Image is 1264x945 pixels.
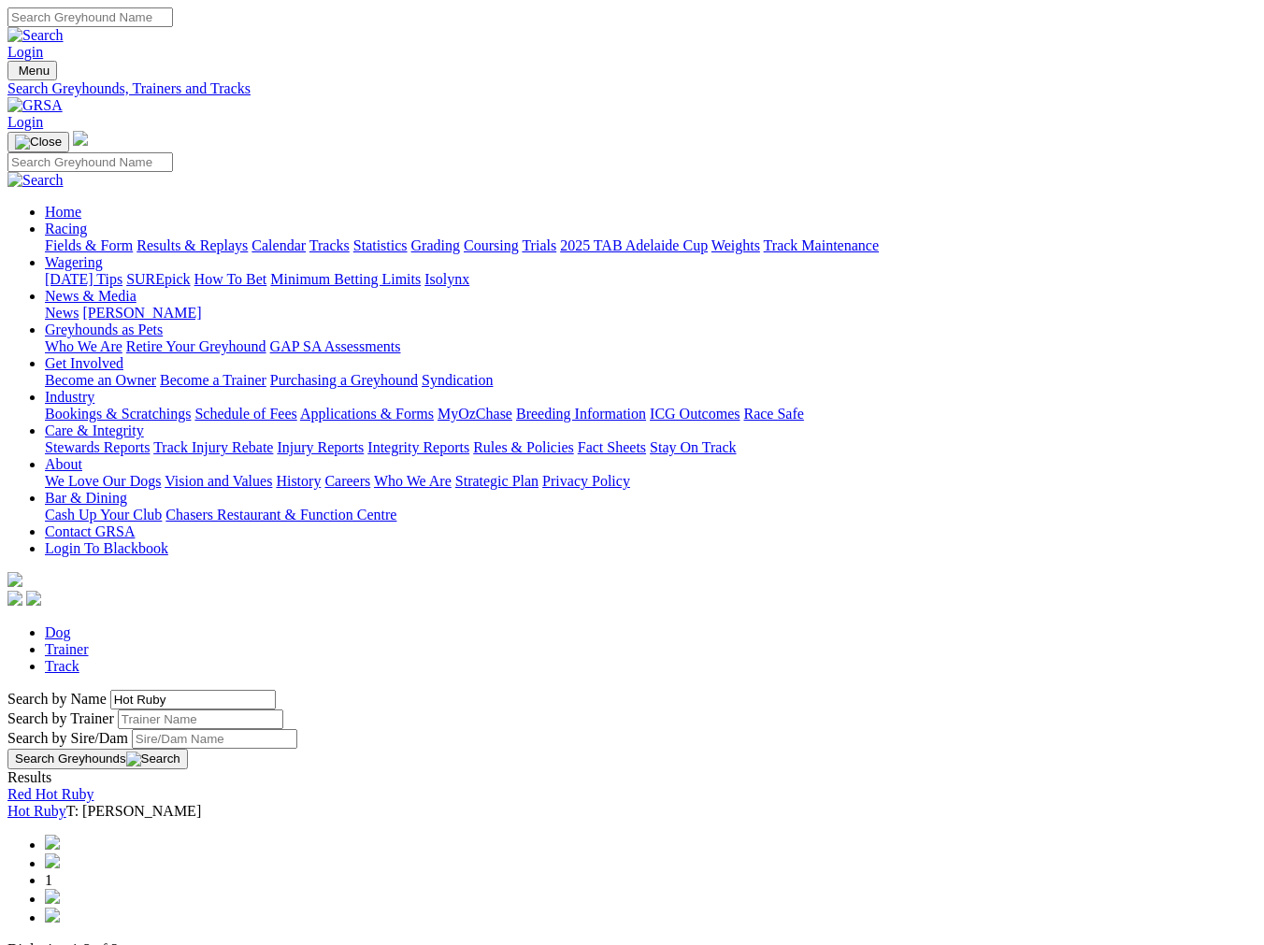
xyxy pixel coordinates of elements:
[45,322,163,337] a: Greyhounds as Pets
[45,372,1257,389] div: Get Involved
[45,908,60,923] img: chevrons-right-pager-blue.svg
[7,44,43,60] a: Login
[276,473,321,489] a: History
[270,372,418,388] a: Purchasing a Greyhound
[542,473,630,489] a: Privacy Policy
[45,473,161,489] a: We Love Our Dogs
[45,338,122,354] a: Who We Are
[7,803,66,819] a: Hot Ruby
[374,473,452,489] a: Who We Are
[578,439,646,455] a: Fact Sheets
[7,172,64,189] img: Search
[45,221,87,236] a: Racing
[7,152,173,172] input: Search
[153,439,273,455] a: Track Injury Rebate
[136,237,248,253] a: Results & Replays
[165,507,396,523] a: Chasers Restaurant & Function Centre
[7,61,57,80] button: Toggle navigation
[7,114,43,130] a: Login
[7,591,22,606] img: facebook.svg
[45,641,89,657] a: Trainer
[45,853,60,868] img: chevron-left-pager-blue.svg
[45,624,71,640] a: Dog
[7,97,63,114] img: GRSA
[7,749,188,769] button: Search Greyhounds
[711,237,760,253] a: Weights
[45,254,103,270] a: Wagering
[45,507,162,523] a: Cash Up Your Club
[110,690,276,709] input: Search by Greyhound name
[45,406,1257,422] div: Industry
[45,372,156,388] a: Become an Owner
[464,237,519,253] a: Coursing
[309,237,350,253] a: Tracks
[73,131,88,146] img: logo-grsa-white.png
[45,271,122,287] a: [DATE] Tips
[82,305,201,321] a: [PERSON_NAME]
[353,237,408,253] a: Statistics
[411,237,460,253] a: Grading
[126,338,266,354] a: Retire Your Greyhound
[473,439,574,455] a: Rules & Policies
[270,338,401,354] a: GAP SA Assessments
[45,490,127,506] a: Bar & Dining
[7,769,1257,786] div: Results
[165,473,272,489] a: Vision and Values
[45,422,144,438] a: Care & Integrity
[45,355,123,371] a: Get Involved
[438,406,512,422] a: MyOzChase
[45,305,1257,322] div: News & Media
[45,658,79,674] a: Track
[45,237,1257,254] div: Racing
[270,271,421,287] a: Minimum Betting Limits
[7,786,93,802] a: Red Hot Ruby
[650,406,740,422] a: ICG Outcomes
[7,27,64,44] img: Search
[45,406,191,422] a: Bookings & Scratchings
[7,80,1257,97] a: Search Greyhounds, Trainers and Tracks
[7,803,1257,820] div: T: [PERSON_NAME]
[7,691,107,707] label: Search by Name
[160,372,266,388] a: Become a Trainer
[367,439,469,455] a: Integrity Reports
[45,288,136,304] a: News & Media
[45,540,168,556] a: Login To Blackbook
[132,729,297,749] input: Search by Sire/Dam name
[516,406,646,422] a: Breeding Information
[19,64,50,78] span: Menu
[45,271,1257,288] div: Wagering
[45,439,150,455] a: Stewards Reports
[45,389,94,405] a: Industry
[126,271,190,287] a: SUREpick
[7,7,173,27] input: Search
[45,523,135,539] a: Contact GRSA
[45,456,82,472] a: About
[45,204,81,220] a: Home
[7,572,22,587] img: logo-grsa-white.png
[45,889,60,904] img: chevron-right-pager-blue.svg
[7,710,114,726] label: Search by Trainer
[422,372,493,388] a: Syndication
[45,507,1257,523] div: Bar & Dining
[194,406,296,422] a: Schedule of Fees
[45,305,79,321] a: News
[560,237,708,253] a: 2025 TAB Adelaide Cup
[45,872,52,888] span: 1
[251,237,306,253] a: Calendar
[743,406,803,422] a: Race Safe
[45,338,1257,355] div: Greyhounds as Pets
[7,730,128,746] label: Search by Sire/Dam
[764,237,879,253] a: Track Maintenance
[45,835,60,850] img: chevrons-left-pager-blue.svg
[300,406,434,422] a: Applications & Forms
[7,132,69,152] button: Toggle navigation
[45,473,1257,490] div: About
[126,752,180,766] img: Search
[277,439,364,455] a: Injury Reports
[118,709,283,729] input: Search by Trainer name
[424,271,469,287] a: Isolynx
[45,237,133,253] a: Fields & Form
[650,439,736,455] a: Stay On Track
[194,271,267,287] a: How To Bet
